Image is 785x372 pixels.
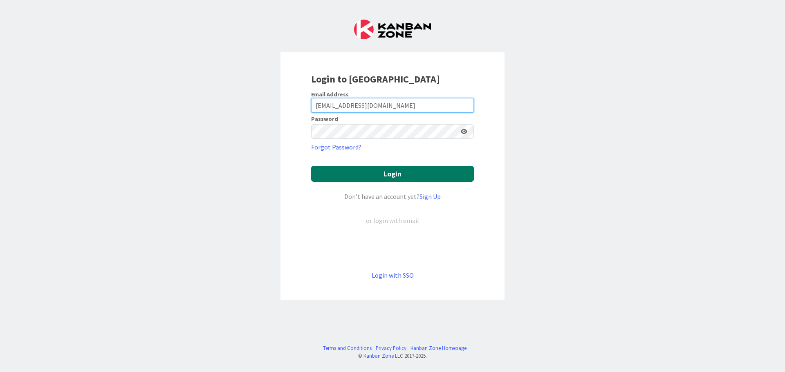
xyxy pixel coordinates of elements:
a: Terms and Conditions [323,344,372,352]
a: Login with SSO [372,271,414,279]
label: Email Address [311,91,349,98]
a: Sign Up [419,192,441,200]
b: Login to [GEOGRAPHIC_DATA] [311,73,440,85]
a: Kanban Zone [363,352,394,359]
button: Login [311,166,474,182]
a: Forgot Password? [311,142,361,152]
a: Kanban Zone Homepage [410,344,467,352]
div: Don’t have an account yet? [311,192,474,201]
a: Privacy Policy [376,344,406,352]
img: Kanban Zone [354,20,431,39]
div: © LLC 2017- 2025 . [319,352,467,360]
iframe: Sign in with Google Button [307,239,478,257]
div: or login with email [364,216,421,225]
label: Password [311,116,338,122]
